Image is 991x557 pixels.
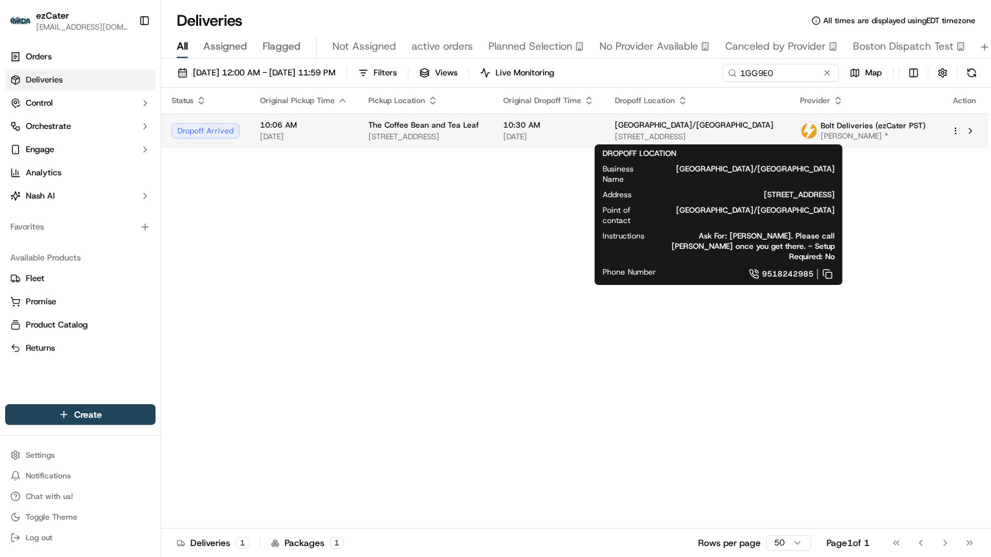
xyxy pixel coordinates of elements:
[652,190,835,200] span: [STREET_ADDRESS]
[13,123,36,146] img: 1736555255976-a54dd68f-1ca7-489b-9aae-adbdc363a1c4
[26,97,53,109] span: Control
[826,536,870,549] div: Page 1 of 1
[5,508,155,526] button: Toggle Theme
[177,536,250,549] div: Deliveries
[330,537,344,549] div: 1
[74,408,102,421] span: Create
[435,67,457,79] span: Views
[128,219,156,228] span: Pylon
[5,186,155,206] button: Nash AI
[104,182,212,205] a: 💻API Documentation
[10,17,31,25] img: ezCater
[91,218,156,228] a: Powered byPylon
[676,205,835,215] span: [GEOGRAPHIC_DATA]/[GEOGRAPHIC_DATA]
[5,291,155,312] button: Promise
[503,120,594,130] span: 10:30 AM
[5,268,155,289] button: Fleet
[26,167,61,179] span: Analytics
[26,491,73,502] span: Chat with us!
[801,122,817,139] img: bolt_logo.png
[219,127,235,142] button: Start new chat
[5,529,155,547] button: Log out
[10,342,150,354] a: Returns
[603,164,656,184] span: Business Name
[26,51,52,63] span: Orders
[34,83,232,97] input: Got a question? Start typing here...
[8,182,104,205] a: 📗Knowledge Base
[615,120,774,130] span: [GEOGRAPHIC_DATA]/[GEOGRAPHIC_DATA]
[603,190,632,200] span: Address
[10,273,150,284] a: Fleet
[172,95,194,106] span: Status
[13,52,235,72] p: Welcome 👋
[26,533,52,543] span: Log out
[676,164,835,174] span: [GEOGRAPHIC_DATA]/[GEOGRAPHIC_DATA]
[615,95,675,106] span: Dropoff Location
[5,248,155,268] div: Available Products
[26,342,55,354] span: Returns
[5,487,155,505] button: Chat with us!
[5,404,155,425] button: Create
[368,132,483,142] span: [STREET_ADDRESS]
[665,231,835,262] span: Ask For: [PERSON_NAME]. Please call [PERSON_NAME] once you get there. - Setup Required: No
[5,70,155,90] a: Deliveries
[5,467,155,485] button: Notifications
[109,188,119,199] div: 💻
[10,319,150,331] a: Product Catalog
[725,39,826,54] span: Canceled by Provider
[271,536,344,549] div: Packages
[677,267,835,281] a: 9518242985
[260,132,348,142] span: [DATE]
[36,9,69,22] button: ezCater
[13,13,39,39] img: Nash
[26,319,88,331] span: Product Catalog
[26,512,77,522] span: Toggle Theme
[26,74,63,86] span: Deliveries
[193,67,335,79] span: [DATE] 12:00 AM - [DATE] 11:59 PM
[26,296,56,308] span: Promise
[503,95,581,106] span: Original Dropoff Time
[5,46,155,67] a: Orders
[26,450,55,460] span: Settings
[44,123,212,136] div: Start new chat
[44,136,163,146] div: We're available if you need us!
[951,95,978,106] div: Action
[414,64,463,82] button: Views
[603,148,676,159] span: DROPOFF LOCATION
[26,144,54,155] span: Engage
[235,537,250,549] div: 1
[474,64,560,82] button: Live Monitoring
[821,131,926,141] span: [PERSON_NAME] *
[177,39,188,54] span: All
[823,15,976,26] span: All times are displayed using EDT timezone
[13,188,23,199] div: 📗
[5,217,155,237] div: Favorites
[865,67,882,79] span: Map
[26,273,45,284] span: Fleet
[603,267,656,277] span: Phone Number
[615,132,779,142] span: [STREET_ADDRESS]
[5,139,155,160] button: Engage
[488,39,572,54] span: Planned Selection
[5,93,155,113] button: Control
[122,187,207,200] span: API Documentation
[821,121,926,131] span: Bolt Deliveries (ezCater PST)
[368,95,425,106] span: Pickup Location
[26,190,55,202] span: Nash AI
[368,120,479,130] span: The Coffee Bean and Tea Leaf
[260,95,335,106] span: Original Pickup Time
[36,22,128,32] button: [EMAIL_ADDRESS][DOMAIN_NAME]
[5,446,155,464] button: Settings
[26,471,71,481] span: Notifications
[5,162,155,183] a: Analytics
[5,338,155,358] button: Returns
[332,39,396,54] span: Not Assigned
[503,132,594,142] span: [DATE]
[723,64,839,82] input: Type to search
[374,67,397,79] span: Filters
[603,231,645,241] span: Instructions
[177,10,243,31] h1: Deliveries
[853,39,954,54] span: Boston Dispatch Test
